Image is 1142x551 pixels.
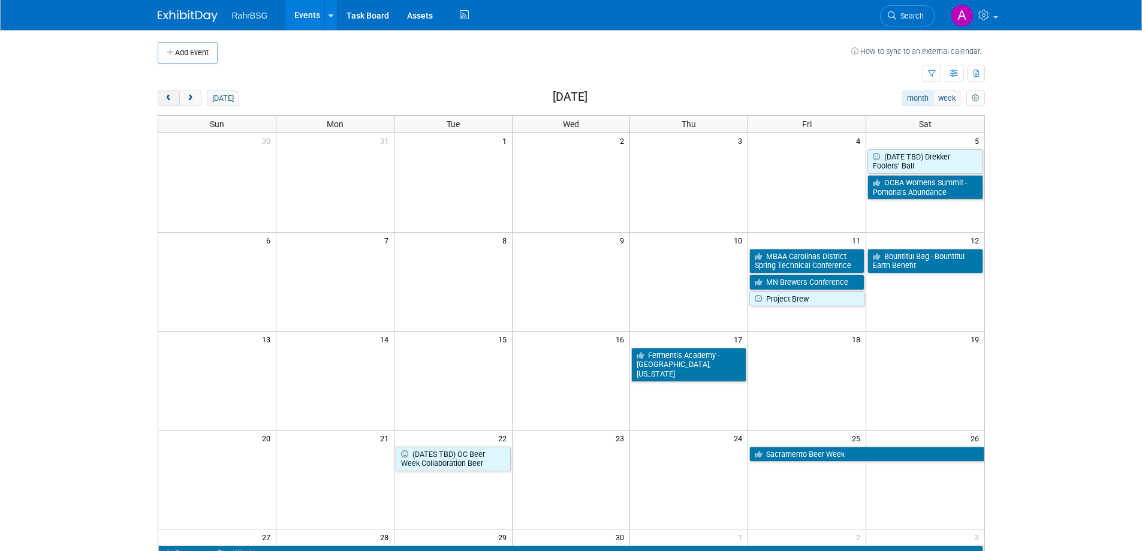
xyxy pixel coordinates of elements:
span: 18 [851,332,866,347]
button: Add Event [158,42,218,64]
button: prev [158,91,180,106]
span: Mon [327,119,343,129]
span: 22 [497,430,512,445]
a: Project Brew [749,291,864,307]
span: 15 [497,332,512,347]
span: Search [896,11,924,20]
a: Search [880,5,935,26]
span: RahrBSG [232,11,268,20]
span: 23 [614,430,629,445]
span: 20 [261,430,276,445]
span: 25 [851,430,866,445]
a: MBAA Carolinas District Spring Technical Conference [749,249,864,273]
span: 28 [379,529,394,544]
span: 3 [737,133,748,148]
span: 1 [501,133,512,148]
a: MN Brewers Conference [749,275,864,290]
span: 5 [974,133,984,148]
span: 2 [855,529,866,544]
img: ExhibitDay [158,10,218,22]
span: 10 [733,233,748,248]
span: Tue [447,119,460,129]
button: next [179,91,201,106]
span: 19 [969,332,984,347]
span: 31 [379,133,394,148]
span: Sun [210,119,224,129]
span: 24 [733,430,748,445]
span: Fri [802,119,812,129]
i: Personalize Calendar [972,95,980,103]
span: 11 [851,233,866,248]
span: 2 [619,133,629,148]
h2: [DATE] [553,91,587,104]
span: 12 [969,233,984,248]
span: 16 [614,332,629,347]
span: 7 [383,233,394,248]
span: 30 [261,133,276,148]
a: Fermentis Academy - [GEOGRAPHIC_DATA], [US_STATE] [631,348,746,382]
a: OCBA Womens Summit - Pomona’s Abundance [867,175,983,200]
span: 21 [379,430,394,445]
a: (DATE TBD) Drekker Foolers’ Ball [867,149,983,174]
span: 27 [261,529,276,544]
button: month [902,91,933,106]
span: 26 [969,430,984,445]
a: Bountiful Bag - Bountiful Earth Benefit [867,249,983,273]
span: Thu [682,119,696,129]
span: 14 [379,332,394,347]
span: Sat [919,119,932,129]
img: Anna-Lisa Brewer [951,4,974,27]
span: 29 [497,529,512,544]
button: [DATE] [207,91,239,106]
span: 1 [737,529,748,544]
button: myCustomButton [966,91,984,106]
span: Wed [563,119,579,129]
button: week [933,91,960,106]
span: 3 [974,529,984,544]
a: How to sync to an external calendar... [851,47,985,56]
span: 9 [619,233,629,248]
span: 6 [265,233,276,248]
span: 17 [733,332,748,347]
span: 8 [501,233,512,248]
a: (DATES TBD) OC Beer Week Collaboration Beer [396,447,511,471]
span: 13 [261,332,276,347]
span: 30 [614,529,629,544]
span: 4 [855,133,866,148]
a: Sacramento Beer Week [749,447,984,462]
